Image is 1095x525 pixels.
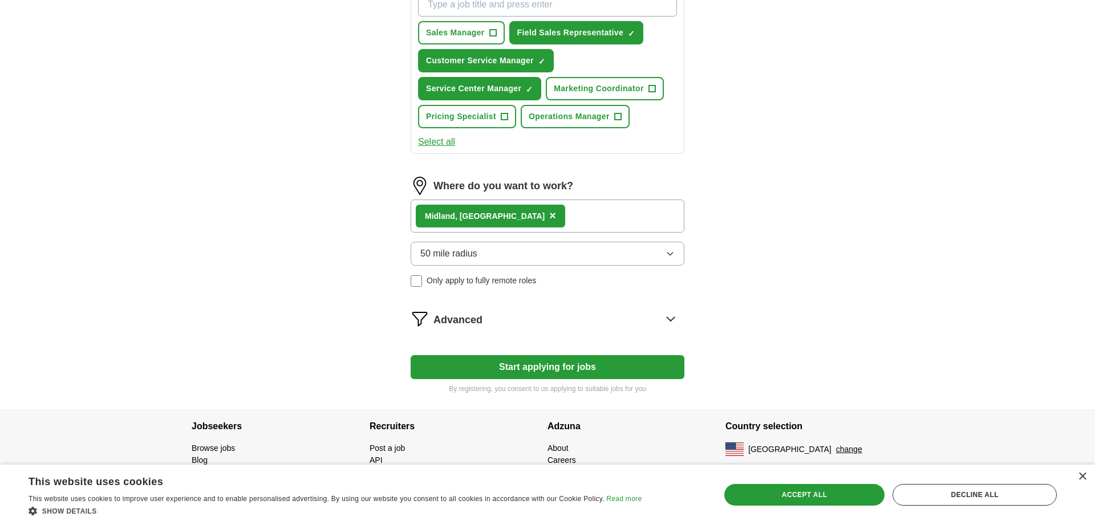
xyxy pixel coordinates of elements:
[418,105,516,128] button: Pricing Specialist
[529,111,610,123] span: Operations Manager
[628,29,635,38] span: ✓
[433,312,482,328] span: Advanced
[725,410,903,442] h4: Country selection
[411,275,422,287] input: Only apply to fully remote roles
[411,310,429,328] img: filter
[526,85,533,94] span: ✓
[517,27,624,39] span: Field Sales Representative
[893,484,1057,506] div: Decline all
[836,443,862,455] button: change
[1078,473,1086,481] div: Close
[547,443,569,453] a: About
[411,355,684,379] button: Start applying for jobs
[426,27,485,39] span: Sales Manager
[411,177,429,195] img: location.png
[724,484,885,506] div: Accept all
[725,442,744,456] img: US flag
[192,455,208,465] a: Blog
[370,455,383,465] a: API
[549,209,556,222] span: ×
[549,207,556,225] button: ×
[418,135,455,149] button: Select all
[546,77,663,100] button: Marketing Coordinator
[411,242,684,266] button: 50 mile radius
[192,443,235,453] a: Browse jobs
[521,105,630,128] button: Operations Manager
[418,49,554,72] button: Customer Service Manager✓
[418,77,541,100] button: Service Center Manager✓
[411,384,684,394] p: By registering, you consent to us applying to suitable jobs for you
[418,21,505,44] button: Sales Manager
[426,55,534,67] span: Customer Service Manager
[29,471,613,489] div: This website uses cookies
[29,495,605,503] span: This website uses cookies to improve user experience and to enable personalised advertising. By u...
[554,83,643,95] span: Marketing Coordinator
[42,507,97,515] span: Show details
[420,247,477,261] span: 50 mile radius
[433,178,573,194] label: Where do you want to work?
[427,275,536,287] span: Only apply to fully remote roles
[425,210,545,222] div: , [GEOGRAPHIC_DATA]
[509,21,644,44] button: Field Sales Representative✓
[370,443,405,453] a: Post a job
[29,505,642,516] div: Show details
[606,495,642,503] a: Read more, opens a new window
[748,443,832,455] span: [GEOGRAPHIC_DATA]
[426,83,521,95] span: Service Center Manager
[538,57,545,66] span: ✓
[547,455,576,465] a: Careers
[426,111,496,123] span: Pricing Specialist
[425,211,455,221] strong: Midland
